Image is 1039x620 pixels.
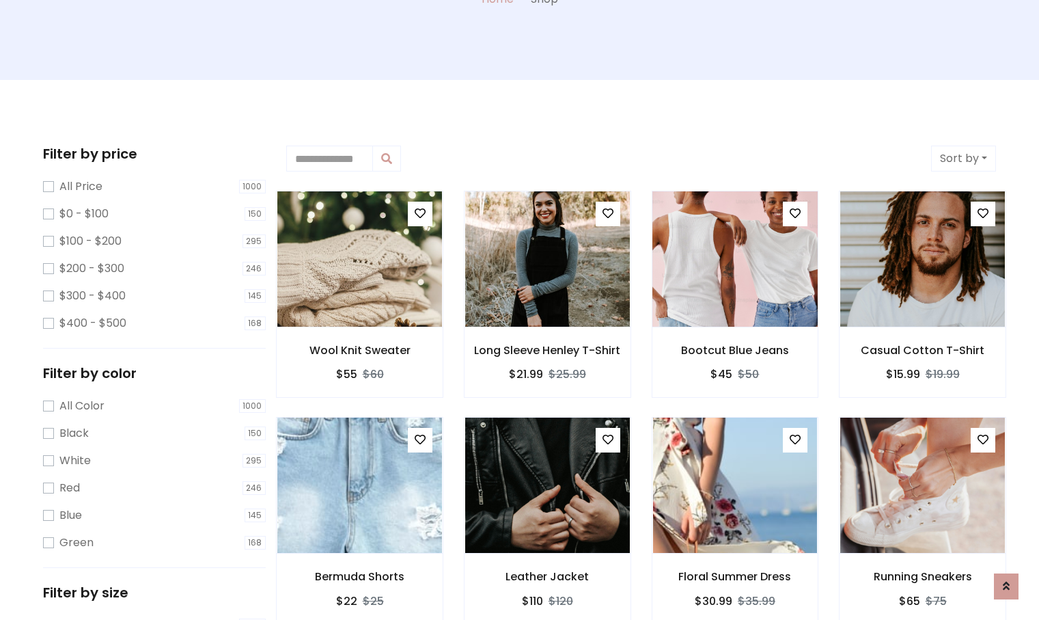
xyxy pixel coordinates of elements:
del: $120 [549,593,573,609]
button: Sort by [931,146,996,172]
label: $300 - $400 [59,288,126,304]
span: 150 [245,427,266,440]
span: 1000 [239,180,266,193]
h5: Filter by price [43,146,266,162]
h6: Casual Cotton T-Shirt [840,344,1006,357]
h6: $22 [336,595,357,608]
h6: Running Sneakers [840,570,1006,583]
label: Black [59,425,89,442]
span: 246 [243,481,266,495]
span: 145 [245,509,266,522]
del: $75 [926,593,947,609]
label: Red [59,480,80,496]
del: $60 [363,366,384,382]
span: 168 [245,316,266,330]
span: 1000 [239,399,266,413]
label: Blue [59,507,82,524]
h5: Filter by color [43,365,266,381]
h6: Bootcut Blue Jeans [652,344,818,357]
h6: $110 [522,595,543,608]
label: All Color [59,398,105,414]
label: $200 - $300 [59,260,124,277]
label: $0 - $100 [59,206,109,222]
h6: $65 [899,595,920,608]
h6: Floral Summer Dress [652,570,818,583]
h5: Filter by size [43,584,266,601]
span: 150 [245,207,266,221]
label: $400 - $500 [59,315,126,332]
label: Green [59,535,94,551]
label: White [59,453,91,469]
del: $19.99 [926,366,960,382]
del: $25.99 [549,366,586,382]
span: 145 [245,289,266,303]
h6: $30.99 [695,595,732,608]
h6: Wool Knit Sweater [277,344,443,357]
h6: $21.99 [509,368,543,381]
label: $100 - $200 [59,233,122,250]
h6: $55 [336,368,357,381]
h6: $15.99 [886,368,920,381]
span: 295 [243,454,266,468]
del: $50 [738,366,759,382]
label: All Price [59,178,102,195]
span: 246 [243,262,266,275]
h6: Leather Jacket [465,570,631,583]
span: 168 [245,536,266,550]
span: 295 [243,234,266,248]
h6: Long Sleeve Henley T-Shirt [465,344,631,357]
del: $25 [363,593,384,609]
del: $35.99 [738,593,775,609]
h6: Bermuda Shorts [277,570,443,583]
h6: $45 [710,368,732,381]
